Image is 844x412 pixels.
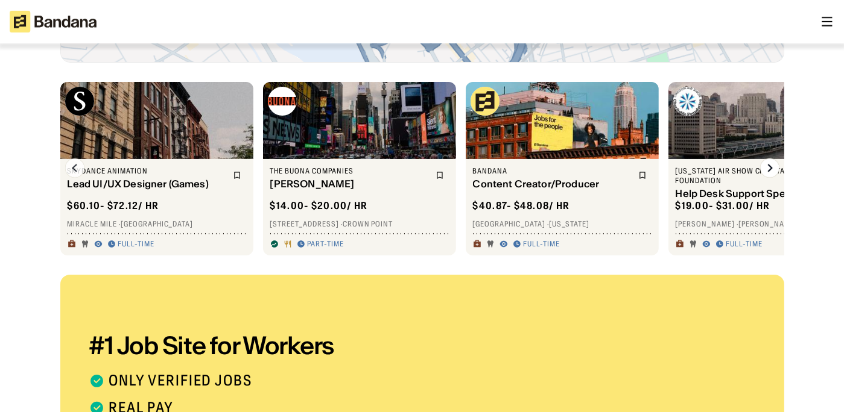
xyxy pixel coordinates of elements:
a: Skydance Animation logoSkydance AnimationLead UI/UX Designer (Games)$60.10- $72.12/ hrMiracle Mil... [60,82,253,255]
img: Left Arrow [65,158,84,178]
div: Full-time [726,239,763,249]
div: Miracle Mile · [GEOGRAPHIC_DATA] [68,219,246,229]
img: Bandana logotype [10,11,97,33]
img: Skydance Animation logo [65,87,94,116]
div: [US_STATE] Air Show Charitable Foundation [676,166,834,185]
div: Full-time [118,239,155,249]
div: $ 14.00 - $20.00 / hr [270,199,368,212]
img: Oregon Air Show Charitable Foundation logo [673,87,702,116]
div: Part-time [308,239,344,249]
img: Bandana logo [471,87,500,116]
div: $ 19.00 - $31.00 / hr [676,199,770,212]
a: Bandana logoBandanaContent Creator/Producer$40.87- $48.08/ hr[GEOGRAPHIC_DATA] ·[US_STATE]Full-time [466,82,659,255]
div: Skydance Animation [68,166,226,176]
div: Bandana [473,166,631,176]
div: [STREET_ADDRESS] · Crown Point [270,219,449,229]
div: $ 60.10 - $72.12 / hr [68,199,159,212]
div: Lead UI/UX Designer (Games) [68,178,226,190]
div: Content Creator/Producer [473,178,631,190]
img: The Buona Companies logo [268,87,297,116]
div: [PERSON_NAME] [270,178,428,190]
div: #1 Job Site for Workers [89,334,379,358]
div: $ 40.87 - $48.08 / hr [473,199,570,212]
div: Help Desk Support Specialist [676,188,834,199]
div: Only verified jobs [109,372,253,390]
img: Right Arrow [760,158,779,178]
div: The Buona Companies [270,166,428,176]
div: Full-time [524,239,560,249]
a: The Buona Companies logoThe Buona Companies[PERSON_NAME]$14.00- $20.00/ hr[STREET_ADDRESS] ·Crown... [263,82,456,255]
div: [GEOGRAPHIC_DATA] · [US_STATE] [473,219,652,229]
